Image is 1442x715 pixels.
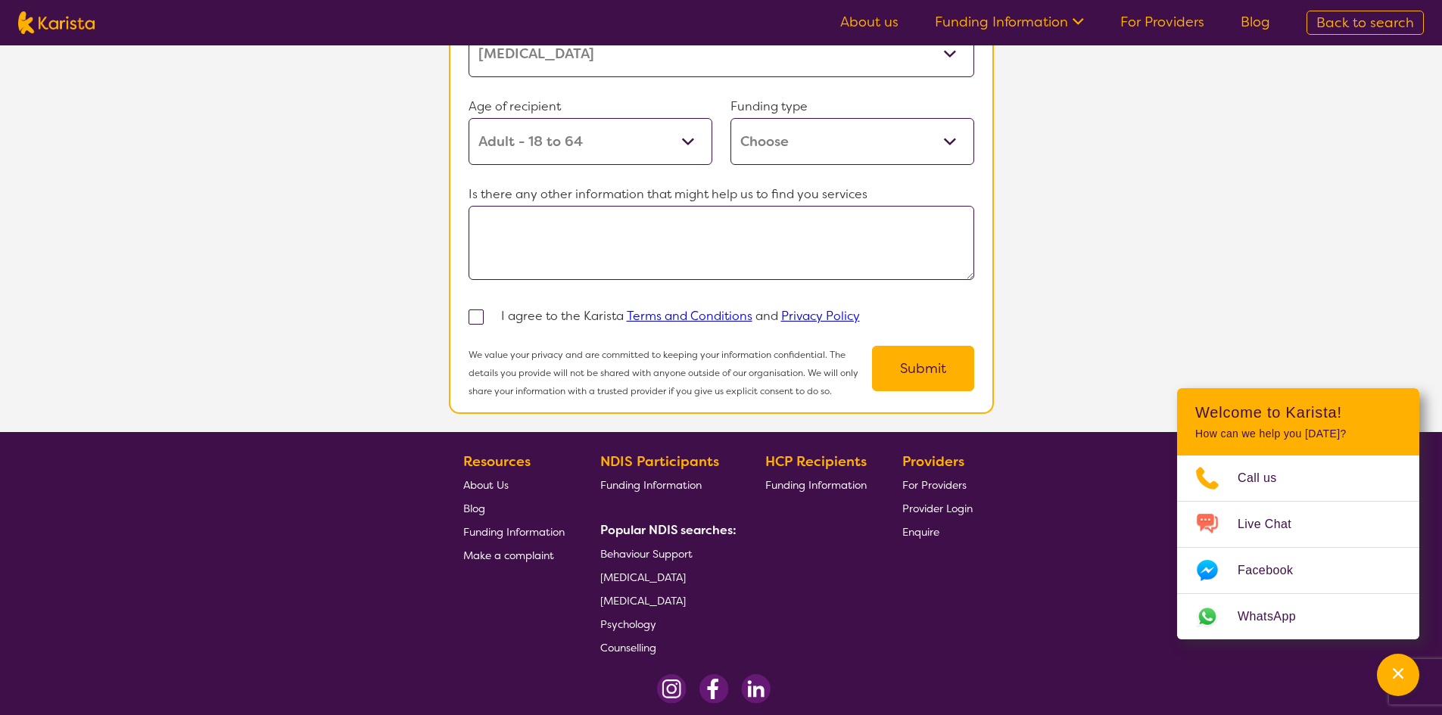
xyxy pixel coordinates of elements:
a: Make a complaint [463,543,565,567]
a: [MEDICAL_DATA] [600,589,730,612]
a: Counselling [600,636,730,659]
a: [MEDICAL_DATA] [600,565,730,589]
a: Blog [1241,13,1270,31]
span: Funding Information [463,525,565,539]
b: Providers [902,452,964,471]
a: Funding Information [935,13,1084,31]
a: Back to search [1307,11,1424,35]
span: About Us [463,478,509,492]
span: Psychology [600,617,656,631]
span: Blog [463,502,485,515]
p: Funding type [730,95,974,118]
span: Live Chat [1238,513,1310,536]
span: Make a complaint [463,549,554,562]
p: Age of recipient [469,95,712,118]
a: Behaviour Support [600,542,730,565]
h2: Welcome to Karista! [1195,403,1401,421]
span: WhatsApp [1238,605,1314,628]
a: Enquire [902,520,973,543]
img: Karista logo [18,11,95,34]
span: Behaviour Support [600,547,693,561]
span: Funding Information [765,478,867,492]
a: Terms and Conditions [627,308,752,324]
ul: Choose channel [1177,455,1419,639]
div: Channel Menu [1177,388,1419,639]
b: Popular NDIS searches: [600,522,737,538]
a: Web link opens in a new tab. [1177,594,1419,639]
a: For Providers [902,473,973,496]
img: LinkedIn [741,674,771,704]
span: Facebook [1238,559,1311,582]
a: Blog [463,496,565,520]
a: For Providers [1120,13,1204,31]
a: Privacy Policy [781,308,860,324]
a: Funding Information [765,473,867,496]
span: For Providers [902,478,967,492]
b: HCP Recipients [765,452,867,471]
a: Provider Login [902,496,973,520]
a: Funding Information [600,473,730,496]
span: Call us [1238,467,1295,490]
p: Is there any other information that might help us to find you services [469,183,974,206]
a: About us [840,13,899,31]
b: Resources [463,452,531,471]
span: Funding Information [600,478,702,492]
b: NDIS Participants [600,452,719,471]
p: I agree to the Karista and [501,305,860,328]
a: About Us [463,473,565,496]
a: Psychology [600,612,730,636]
a: Funding Information [463,520,565,543]
span: Back to search [1316,14,1414,32]
span: [MEDICAL_DATA] [600,570,686,584]
p: We value your privacy and are committed to keeping your information confidential. The details you... [469,346,872,400]
img: Instagram [657,674,687,704]
span: Counselling [600,641,656,654]
span: Enquire [902,525,939,539]
p: How can we help you [DATE]? [1195,427,1401,440]
span: Provider Login [902,502,973,515]
span: [MEDICAL_DATA] [600,594,686,608]
button: Channel Menu [1377,654,1419,696]
img: Facebook [699,674,729,704]
button: Submit [872,346,974,391]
